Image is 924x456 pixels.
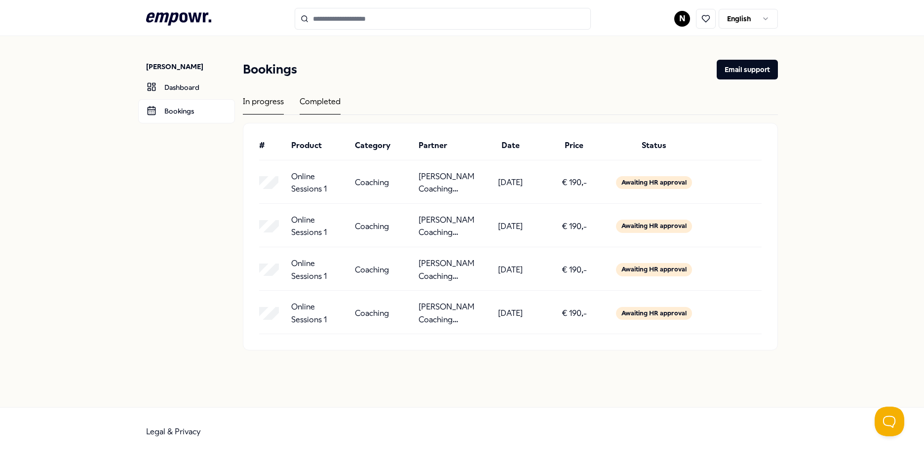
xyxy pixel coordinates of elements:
p: [PERSON_NAME] [146,62,235,72]
div: Partner [419,139,474,152]
div: Status [610,139,698,152]
div: Product [291,139,347,152]
div: Awaiting HR approval [616,176,692,189]
input: Search for products, categories or subcategories [295,8,591,30]
p: Online Sessions 1 [291,170,347,195]
div: Completed [300,95,341,114]
div: Date [482,139,538,152]
div: Awaiting HR approval [616,307,692,320]
p: Coaching [355,264,389,276]
a: Dashboard [138,76,235,99]
p: Coaching [355,220,389,233]
p: € 190,- [562,264,587,276]
p: € 190,- [562,220,587,233]
div: Awaiting HR approval [616,220,692,232]
p: [DATE] [498,307,523,320]
button: N [674,11,690,27]
h1: Bookings [243,60,297,79]
p: [DATE] [498,264,523,276]
p: Online Sessions 1 [291,301,347,326]
p: [DATE] [498,176,523,189]
p: Coaching [355,176,389,189]
button: Email support [717,60,778,79]
p: [PERSON_NAME] Coaching Facilitation Teams [419,257,474,282]
div: Price [546,139,602,152]
iframe: Help Scout Beacon - Open [875,407,904,436]
div: # [259,139,283,152]
p: [PERSON_NAME] Coaching Facilitation Teams [419,214,474,239]
div: Awaiting HR approval [616,263,692,276]
p: € 190,- [562,307,587,320]
div: In progress [243,95,284,114]
p: [PERSON_NAME] Coaching Facilitation Teams [419,170,474,195]
p: [PERSON_NAME] Coaching Facilitation Teams [419,301,474,326]
a: Legal & Privacy [146,427,201,436]
p: € 190,- [562,176,587,189]
a: Bookings [138,99,235,123]
p: Coaching [355,307,389,320]
p: Online Sessions 1 [291,257,347,282]
p: [DATE] [498,220,523,233]
p: Online Sessions 1 [291,214,347,239]
div: Category [355,139,411,152]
